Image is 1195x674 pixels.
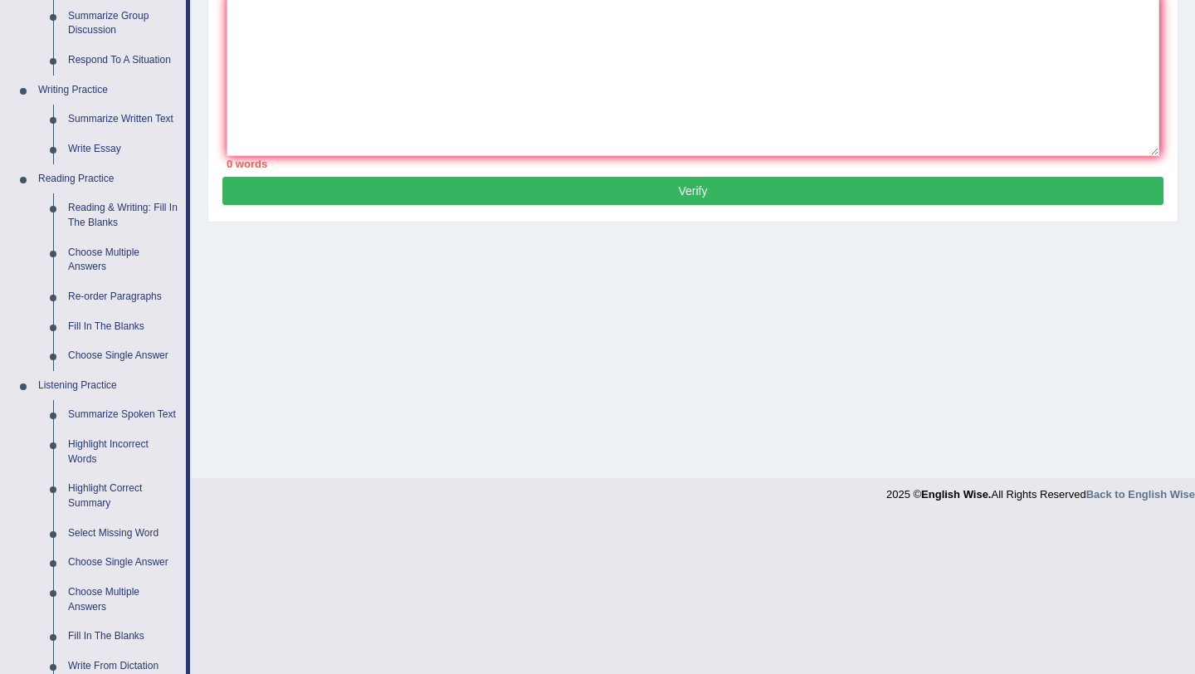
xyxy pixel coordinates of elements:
a: Choose Multiple Answers [61,238,186,282]
a: Writing Practice [31,76,186,105]
a: Select Missing Word [61,519,186,549]
a: Choose Single Answer [61,548,186,578]
a: Listening Practice [31,371,186,401]
a: Re-order Paragraphs [61,282,186,312]
a: Summarize Written Text [61,105,186,134]
button: Verify [222,177,1163,205]
a: Back to English Wise [1086,488,1195,501]
a: Choose Single Answer [61,341,186,371]
a: Reading & Writing: Fill In The Blanks [61,193,186,237]
strong: English Wise. [921,488,991,501]
a: Summarize Spoken Text [61,400,186,430]
div: 2025 © All Rights Reserved [886,478,1195,502]
a: Summarize Group Discussion [61,2,186,46]
a: Fill In The Blanks [61,622,186,652]
a: Choose Multiple Answers [61,578,186,622]
a: Respond To A Situation [61,46,186,76]
a: Highlight Correct Summary [61,474,186,518]
a: Fill In The Blanks [61,312,186,342]
a: Highlight Incorrect Words [61,430,186,474]
a: Reading Practice [31,164,186,194]
div: 0 words [227,156,1159,172]
a: Write Essay [61,134,186,164]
